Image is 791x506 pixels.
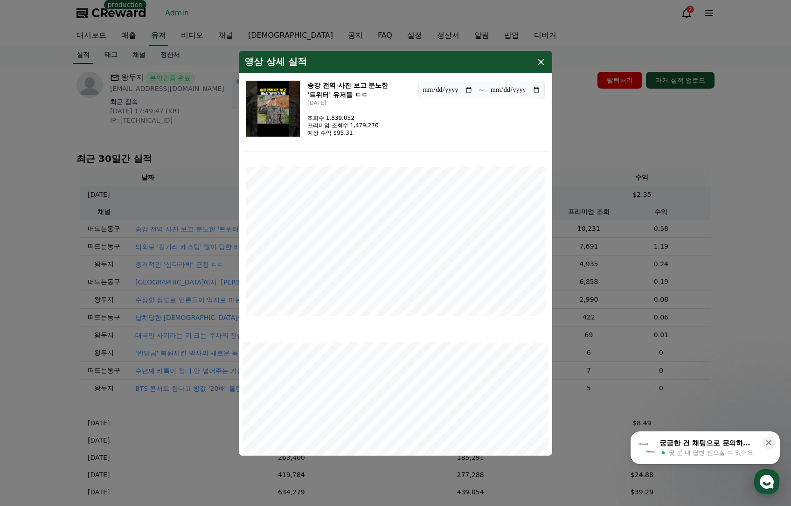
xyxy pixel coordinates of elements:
h3: 송강 전역 사진 보고 분노한 '트위터' 유저들 ㄷㄷ [307,81,411,99]
a: 설정 [120,296,179,319]
p: ~ [479,84,485,96]
span: 설정 [144,310,155,317]
h4: 영상 상세 실적 [244,56,307,68]
p: [DATE] [307,99,411,107]
span: 대화 [85,310,97,318]
img: 송강 전역 사진 보고 분노한 '트위터' 유저들 ㄷㄷ [246,81,300,137]
a: 홈 [3,296,62,319]
a: 대화 [62,296,120,319]
p: 예상 수익 $95.31 [307,129,379,137]
p: 프리미엄 조회수 1,479,270 [307,122,379,129]
span: 홈 [29,310,35,317]
p: 조회수 1,839,052 [307,114,379,122]
div: modal [239,51,552,456]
